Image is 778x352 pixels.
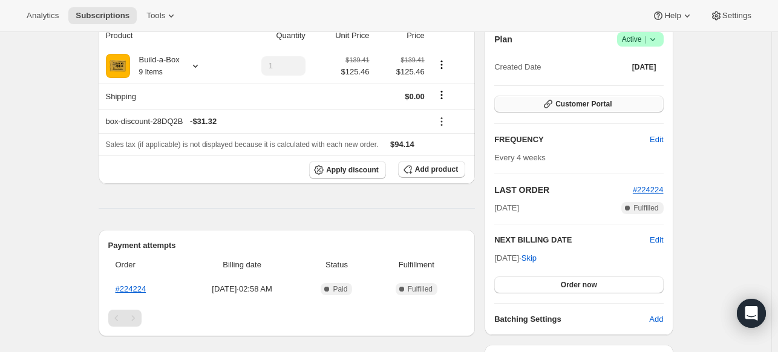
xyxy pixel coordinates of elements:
button: Edit [650,234,663,246]
span: Subscriptions [76,11,129,21]
span: [DATE] [494,202,519,214]
span: Analytics [27,11,59,21]
span: Edit [650,134,663,146]
th: Unit Price [309,22,373,49]
span: [DATE] [632,62,656,72]
button: #224224 [633,184,664,196]
a: #224224 [116,284,146,293]
span: $94.14 [390,140,414,149]
span: Fulfillment [375,259,459,271]
span: | [644,34,646,44]
span: Created Date [494,61,541,73]
span: Every 4 weeks [494,153,546,162]
button: Product actions [432,58,451,71]
button: Edit [642,130,670,149]
small: 9 Items [139,68,163,76]
button: Order now [494,276,663,293]
span: Billing date [186,259,299,271]
small: $139.41 [345,56,369,64]
span: $0.00 [405,92,425,101]
nav: Pagination [108,310,466,327]
span: Fulfilled [633,203,658,213]
th: Order [108,252,182,278]
button: Add product [398,161,465,178]
button: Subscriptions [68,7,137,24]
span: [DATE] · 02:58 AM [186,283,299,295]
button: Help [645,7,700,24]
button: [DATE] [625,59,664,76]
span: Add product [415,165,458,174]
button: Customer Portal [494,96,663,112]
div: Build-a-Box [130,54,180,78]
span: Sales tax (if applicable) is not displayed because it is calculated with each new order. [106,140,379,149]
button: Apply discount [309,161,386,179]
span: Skip [521,252,537,264]
th: Product [99,22,230,49]
small: $139.41 [401,56,425,64]
span: [DATE] · [494,253,537,262]
span: Fulfilled [408,284,433,294]
div: Open Intercom Messenger [737,299,766,328]
span: Customer Portal [555,99,612,109]
span: Order now [561,280,597,290]
span: - $31.32 [190,116,217,128]
h2: FREQUENCY [494,134,650,146]
button: Settings [703,7,759,24]
span: Active [622,33,659,45]
button: Skip [514,249,544,268]
h2: Plan [494,33,512,45]
span: Tools [146,11,165,21]
button: Shipping actions [432,88,451,102]
button: Tools [139,7,185,24]
th: Quantity [229,22,309,49]
span: Paid [333,284,347,294]
span: $125.46 [377,66,425,78]
span: $125.46 [341,66,370,78]
h2: NEXT BILLING DATE [494,234,650,246]
div: box-discount-28DQ2B [106,116,425,128]
span: Add [649,313,663,325]
button: Add [642,310,670,329]
h6: Batching Settings [494,313,649,325]
span: Help [664,11,681,21]
img: product img [106,54,130,78]
button: Analytics [19,7,66,24]
span: Settings [722,11,751,21]
th: Price [373,22,428,49]
span: Status [306,259,367,271]
a: #224224 [633,185,664,194]
span: Apply discount [326,165,379,175]
h2: Payment attempts [108,240,466,252]
th: Shipping [99,83,230,109]
h2: LAST ORDER [494,184,633,196]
